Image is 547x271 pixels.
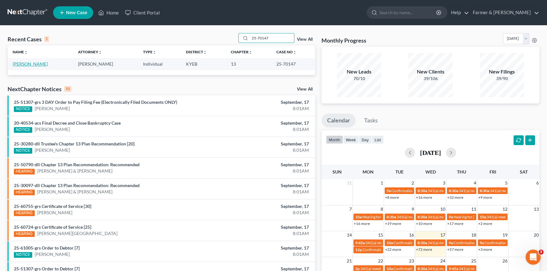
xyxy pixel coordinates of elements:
[355,266,360,271] span: 2p
[363,247,468,252] span: Confirmation hearing for [PERSON_NAME] & [PERSON_NAME]
[346,179,352,187] span: 31
[203,50,207,54] i: unfold_more
[447,221,463,226] a: +17 more
[346,257,352,265] span: 21
[37,168,112,174] a: [PERSON_NAME] & [PERSON_NAME]
[249,50,252,54] i: unfold_more
[411,179,415,187] span: 2
[37,230,117,237] a: [PERSON_NAME][GEOGRAPHIC_DATA]
[215,203,309,209] div: September, 17
[442,179,446,187] span: 3
[385,195,399,200] a: +8 more
[215,105,309,112] div: 8:01AM
[377,257,384,265] span: 22
[355,215,362,219] span: 10a
[215,168,309,174] div: 8:01AM
[520,169,528,174] span: Sat
[448,7,469,18] a: Help
[337,75,381,82] div: 70/10
[14,162,140,167] a: 25-50790-dll Chapter 13 Plan Recommendation: Recommended
[459,188,520,193] span: 341(a) meeting for [PERSON_NAME]
[387,266,393,271] span: 10a
[186,50,207,54] a: Districtunfold_more
[385,247,401,252] a: +22 more
[14,203,91,209] a: 25-60755-grs Certificate of Service [30]
[354,221,370,226] a: +16 more
[473,179,477,187] span: 4
[411,205,415,213] span: 9
[408,231,415,239] span: 16
[98,50,102,54] i: unfold_more
[425,169,436,174] span: Wed
[391,188,463,193] span: Confirmation hearing for [PERSON_NAME]
[538,250,544,255] span: 3
[377,231,384,239] span: 15
[471,205,477,213] span: 11
[408,75,453,82] div: 39/106
[502,231,508,239] span: 19
[504,179,508,187] span: 5
[14,210,35,216] div: HEARING
[387,215,396,219] span: 8:30a
[387,240,393,245] span: 10a
[416,195,432,200] a: +16 more
[35,251,70,257] a: [PERSON_NAME]
[14,106,32,112] div: NOTICE
[349,205,352,213] span: 7
[355,240,365,245] span: 9:45a
[416,247,432,252] a: +72 more
[428,215,489,219] span: 341(a) meeting for [PERSON_NAME]
[14,99,177,105] a: 25-51307-grs 3 DAY Order to Pay Filing Fee (Electronically Filed Documents ONLY)
[359,135,372,144] button: day
[13,50,28,54] a: Nameunfold_more
[480,68,524,75] div: New Filings
[37,209,72,216] a: [PERSON_NAME]
[14,183,140,188] a: 25-30097-dll Chapter 13 Plan Recommendation: Recommended
[394,240,465,245] span: Confirmation hearing for [PERSON_NAME]
[343,135,359,144] button: week
[416,221,432,226] a: +10 more
[215,230,309,237] div: 8:01AM
[418,266,427,271] span: 8:30a
[394,266,465,271] span: Confirmation hearing for [PERSON_NAME]
[215,120,309,126] div: September, 17
[533,205,539,213] span: 13
[380,179,384,187] span: 1
[14,245,80,250] a: 25-61005-grs Order to Debtor [7]
[478,221,492,226] a: +2 more
[297,87,313,91] a: View All
[440,257,446,265] span: 24
[64,86,71,92] div: 10
[14,224,91,230] a: 25-60724-grs Certificate of Service [25]
[215,99,309,105] div: September, 17
[480,75,524,82] div: 39/90
[153,50,156,54] i: unfold_more
[471,231,477,239] span: 18
[215,126,309,133] div: 8:01AM
[447,247,463,252] a: +57 more
[449,240,453,245] span: 9a
[35,147,70,153] a: [PERSON_NAME]
[449,266,458,271] span: 9:45a
[418,215,427,219] span: 8:30a
[490,169,496,174] span: Fri
[418,188,427,193] span: 8:30a
[35,105,70,112] a: [PERSON_NAME]
[215,245,309,251] div: September, 17
[37,189,112,195] a: [PERSON_NAME] & [PERSON_NAME]
[215,209,309,216] div: 8:01AM
[66,10,87,15] span: New Case
[326,135,343,144] button: month
[480,240,484,245] span: 9a
[143,50,156,54] a: Typeunfold_more
[480,215,486,219] span: 10a
[297,37,313,42] a: View All
[408,257,415,265] span: 23
[471,257,477,265] span: 25
[215,182,309,189] div: September, 17
[138,58,181,70] td: Individual
[35,126,70,133] a: [PERSON_NAME]
[271,58,315,70] td: 25-70147
[14,141,135,146] a: 25-30280-dll Trustee's Chapter 13 Plan Recommendation [20]
[322,37,366,44] h3: Monthly Progress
